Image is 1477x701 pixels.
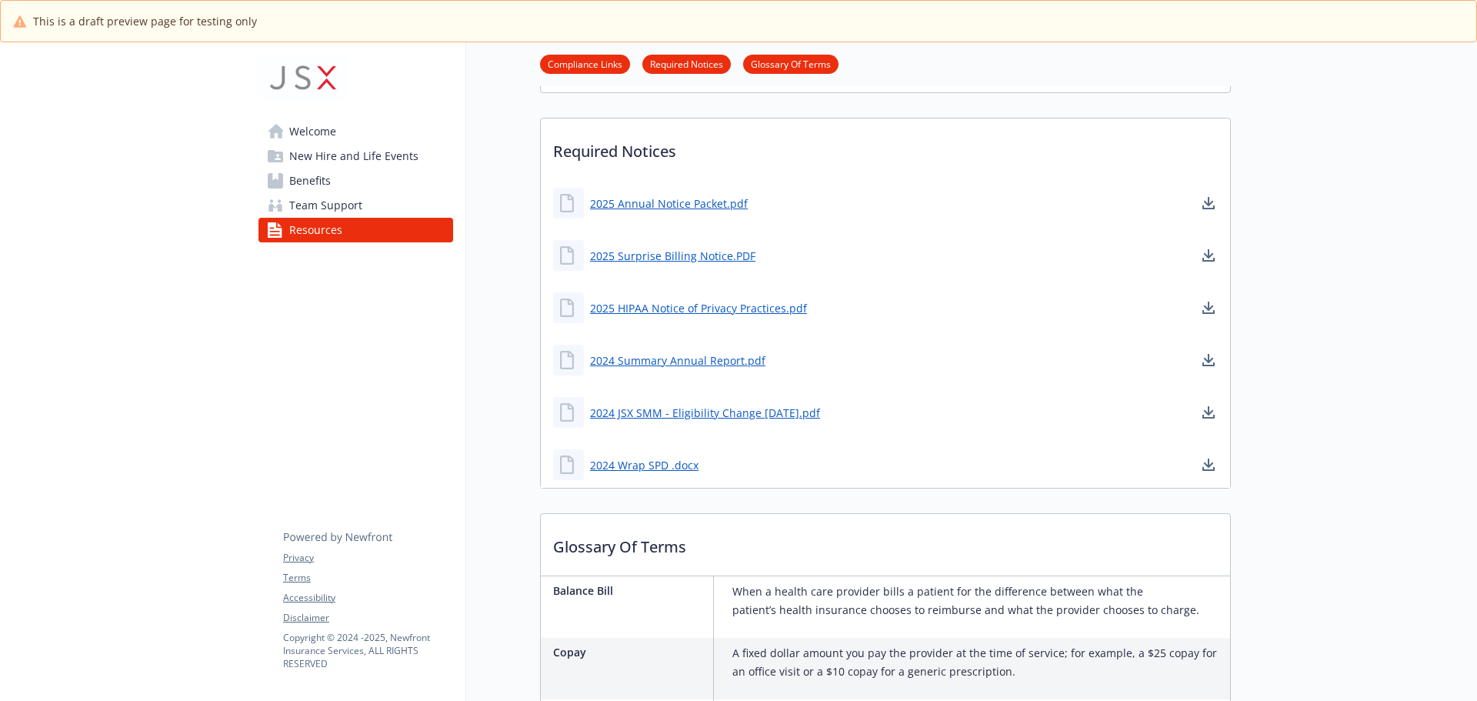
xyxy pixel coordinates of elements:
[541,514,1230,571] p: Glossary Of Terms
[1199,351,1218,369] a: download document
[258,169,453,193] a: Benefits
[743,56,839,71] a: Glossary Of Terms
[283,611,452,625] a: Disclaimer
[289,193,362,218] span: Team Support
[540,56,630,71] a: Compliance Links
[541,119,1230,175] p: Required Notices
[289,119,336,144] span: Welcome
[590,457,698,473] a: 2024 Wrap SPD .docx
[258,144,453,169] a: New Hire and Life Events
[590,352,765,369] a: 2024 Summary Annual Report.pdf
[590,195,748,212] a: 2025 Annual Notice Packet.pdf
[642,56,731,71] a: Required Notices
[1199,246,1218,265] a: download document
[1199,194,1218,212] a: download document
[289,169,331,193] span: Benefits
[590,405,820,421] a: 2024 JSX SMM - Eligibility Change [DATE].pdf
[553,644,707,660] p: Copay
[590,248,755,264] a: 2025 Surprise Billing Notice.PDF
[283,571,452,585] a: Terms
[1199,403,1218,422] a: download document
[289,218,342,242] span: Resources
[590,300,807,316] a: 2025 HIPAA Notice of Privacy Practices.pdf
[283,551,452,565] a: Privacy
[258,119,453,144] a: Welcome
[258,193,453,218] a: Team Support
[553,582,707,599] p: Balance Bill
[1199,456,1218,474] a: download document
[732,644,1224,681] p: A fixed dollar amount you pay the provider at the time of service; for example, a $25 copay for a...
[732,582,1224,619] p: When a health care provider bills a patient for the difference between what the patient’s health ...
[1199,299,1218,317] a: download document
[33,13,257,29] span: This is a draft preview page for testing only
[283,591,452,605] a: Accessibility
[289,144,418,169] span: New Hire and Life Events
[283,631,452,670] p: Copyright © 2024 - 2025 , Newfront Insurance Services, ALL RIGHTS RESERVED
[258,218,453,242] a: Resources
